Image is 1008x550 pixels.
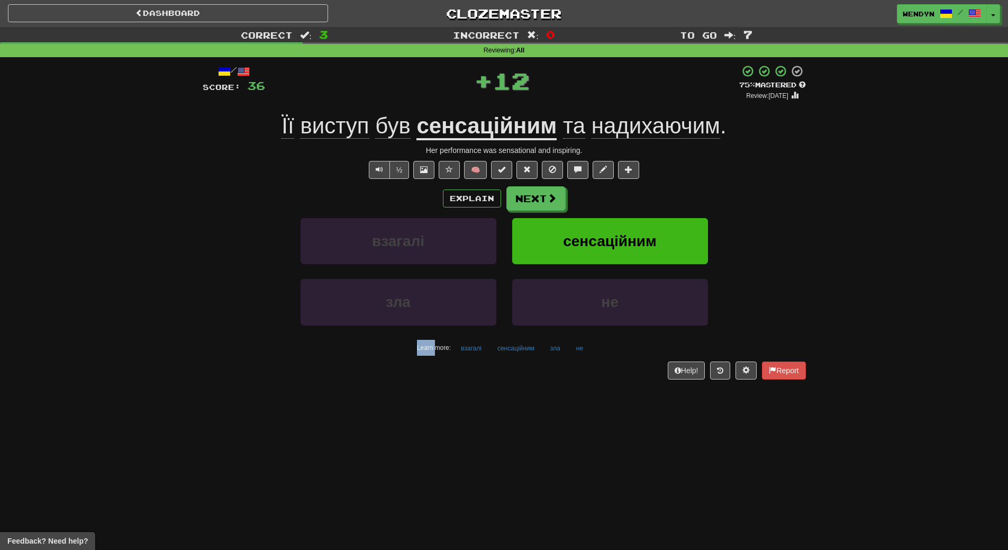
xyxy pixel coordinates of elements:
span: 36 [247,79,265,92]
button: Discuss sentence (alt+u) [567,161,588,179]
a: Dashboard [8,4,328,22]
button: Set this sentence to 100% Mastered (alt+m) [491,161,512,179]
small: Review: [DATE] [746,92,788,100]
button: взагалі [455,340,487,356]
span: To go [680,30,717,40]
button: сенсаційним [492,340,540,356]
span: / [958,8,963,16]
button: сенсаційним [512,218,708,264]
button: зла [301,279,496,325]
div: Her performance was sensational and inspiring. [203,145,806,156]
button: Add to collection (alt+a) [618,161,639,179]
button: Ignore sentence (alt+i) [542,161,563,179]
span: та [563,113,585,139]
button: не [570,340,589,356]
div: / [203,65,265,78]
span: Correct [241,30,293,40]
span: був [375,113,410,139]
button: не [512,279,708,325]
div: Mastered [739,80,806,90]
span: не [601,294,618,310]
button: Next [506,186,566,211]
button: Explain [443,190,501,208]
span: Open feedback widget [7,536,88,546]
span: : [527,31,539,40]
span: 0 [546,28,555,41]
span: 75 % [739,80,755,89]
button: Favorite sentence (alt+f) [439,161,460,179]
button: ½ [389,161,410,179]
div: Text-to-speech controls [367,161,410,179]
button: взагалі [301,218,496,264]
span: надихаючим [592,113,720,139]
strong: All [516,47,524,54]
button: Show image (alt+x) [413,161,434,179]
span: : [300,31,312,40]
small: Learn more: [417,344,451,351]
span: 3 [319,28,328,41]
span: сенсаційним [563,233,657,249]
a: Clozemaster [344,4,664,23]
span: 12 [493,67,530,94]
span: + [474,65,493,96]
button: Reset to 0% Mastered (alt+r) [516,161,538,179]
span: : [724,31,736,40]
button: Play sentence audio (ctl+space) [369,161,390,179]
button: Edit sentence (alt+d) [593,161,614,179]
span: Її [281,113,294,139]
span: 7 [743,28,752,41]
span: зла [386,294,411,310]
span: виступ [300,113,369,139]
a: WendyN / [897,4,987,23]
span: WendyN [903,9,934,19]
span: взагалі [372,233,424,249]
u: сенсаційним [416,113,557,140]
button: 🧠 [464,161,487,179]
button: Help! [668,362,705,380]
button: Report [762,362,805,380]
span: Score: [203,83,241,92]
button: зла [544,340,566,356]
button: Round history (alt+y) [710,362,730,380]
span: Incorrect [453,30,520,40]
span: . [557,113,726,139]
